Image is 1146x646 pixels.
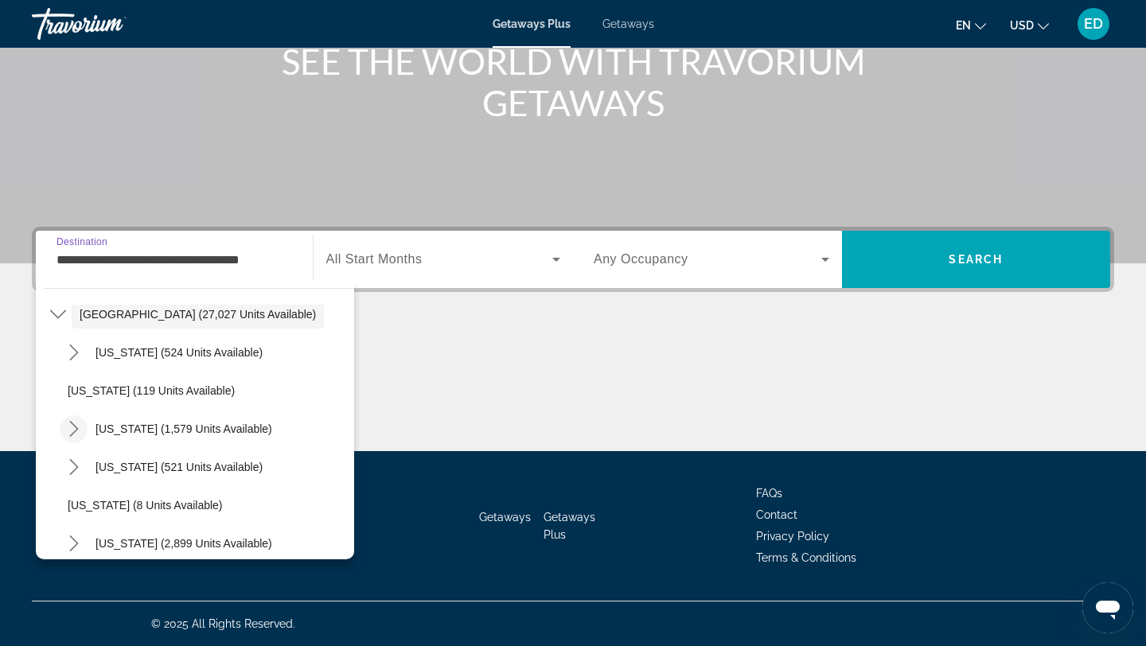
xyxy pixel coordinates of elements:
span: [US_STATE] (521 units available) [95,461,263,473]
span: Any Occupancy [594,252,688,266]
button: Toggle Arizona (524 units available) submenu [60,339,88,367]
button: Toggle Colorado (521 units available) submenu [60,453,88,481]
span: [GEOGRAPHIC_DATA] (27,027 units available) [80,308,316,321]
div: Search widget [36,231,1110,288]
a: Getaways [602,18,654,30]
span: en [956,19,971,32]
button: Select destination: California (1,579 units available) [88,414,280,443]
a: Privacy Policy [756,530,829,543]
button: Select destination: United States (27,027 units available) [72,300,324,329]
span: [US_STATE] (119 units available) [68,384,235,397]
span: All Start Months [326,252,423,266]
button: Select destination: Delaware (8 units available) [60,491,354,520]
a: Getaways Plus [493,18,571,30]
a: Contact [756,508,797,521]
span: USD [1010,19,1034,32]
button: Toggle California (1,579 units available) submenu [60,415,88,443]
span: © 2025 All Rights Reserved. [151,617,295,630]
button: Change currency [1010,14,1049,37]
button: Toggle United States (27,027 units available) submenu [44,301,72,329]
a: Getaways [479,511,531,523]
input: Select destination [57,251,292,270]
span: Destination [57,236,107,247]
button: User Menu [1073,7,1114,41]
a: Terms & Conditions [756,551,856,564]
button: Select destination: Florida (2,899 units available) [88,529,280,558]
button: Search [842,231,1111,288]
iframe: Button to launch messaging window [1082,582,1133,633]
a: Getaways Plus [544,511,595,541]
span: [US_STATE] (2,899 units available) [95,537,272,550]
span: [US_STATE] (8 units available) [68,499,223,512]
button: Change language [956,14,986,37]
span: [US_STATE] (1,579 units available) [95,422,272,435]
a: FAQs [756,487,782,500]
a: Travorium [32,3,191,45]
h1: SEE THE WORLD WITH TRAVORIUM GETAWAYS [275,41,871,123]
button: Toggle Florida (2,899 units available) submenu [60,530,88,558]
button: Select destination: Arkansas (119 units available) [60,376,354,405]
span: Search [949,253,1003,266]
button: Select destination: Colorado (521 units available) [88,453,271,481]
button: Select destination: Arizona (524 units available) [88,338,271,367]
div: Destination options [36,280,354,559]
span: [US_STATE] (524 units available) [95,346,263,359]
span: ED [1084,16,1103,32]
